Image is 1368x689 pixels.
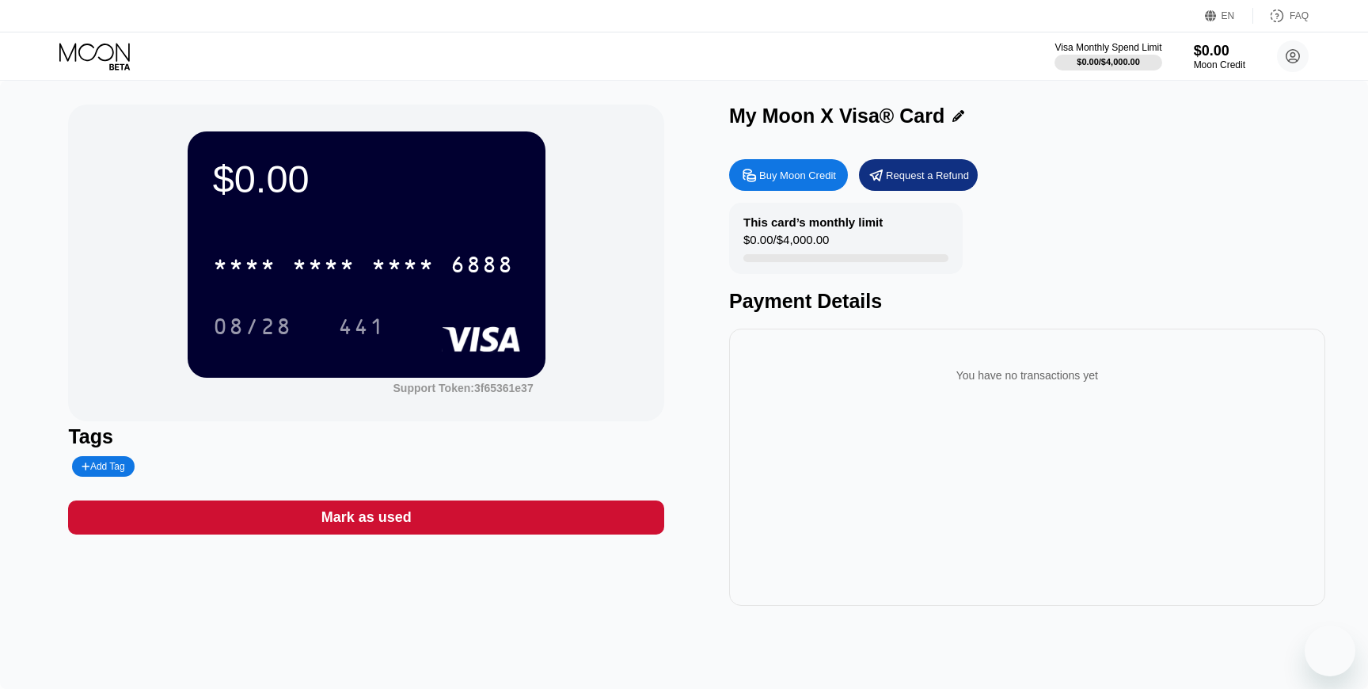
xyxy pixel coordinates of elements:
[213,316,292,341] div: 08/28
[393,382,534,394] div: Support Token: 3f65361e37
[859,159,978,191] div: Request a Refund
[743,215,883,229] div: This card’s monthly limit
[82,461,124,472] div: Add Tag
[201,306,304,346] div: 08/28
[759,169,836,182] div: Buy Moon Credit
[729,290,1325,313] div: Payment Details
[729,105,944,128] div: My Moon X Visa® Card
[338,316,386,341] div: 441
[326,306,397,346] div: 441
[1194,59,1245,70] div: Moon Credit
[321,508,412,527] div: Mark as used
[393,382,534,394] div: Support Token:3f65361e37
[1054,42,1161,53] div: Visa Monthly Spend Limit
[742,353,1313,398] div: You have no transactions yet
[1222,10,1235,21] div: EN
[886,169,969,182] div: Request a Refund
[1305,626,1355,676] iframe: Button to launch messaging window, conversation in progress
[743,233,829,254] div: $0.00 / $4,000.00
[1194,43,1245,59] div: $0.00
[68,425,664,448] div: Tags
[729,159,848,191] div: Buy Moon Credit
[213,157,520,201] div: $0.00
[1054,42,1161,70] div: Visa Monthly Spend Limit$0.00/$4,000.00
[1194,43,1245,70] div: $0.00Moon Credit
[1253,8,1309,24] div: FAQ
[450,254,514,280] div: 6888
[72,456,134,477] div: Add Tag
[1077,57,1140,67] div: $0.00 / $4,000.00
[1290,10,1309,21] div: FAQ
[1205,8,1253,24] div: EN
[68,501,664,535] div: Mark as used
